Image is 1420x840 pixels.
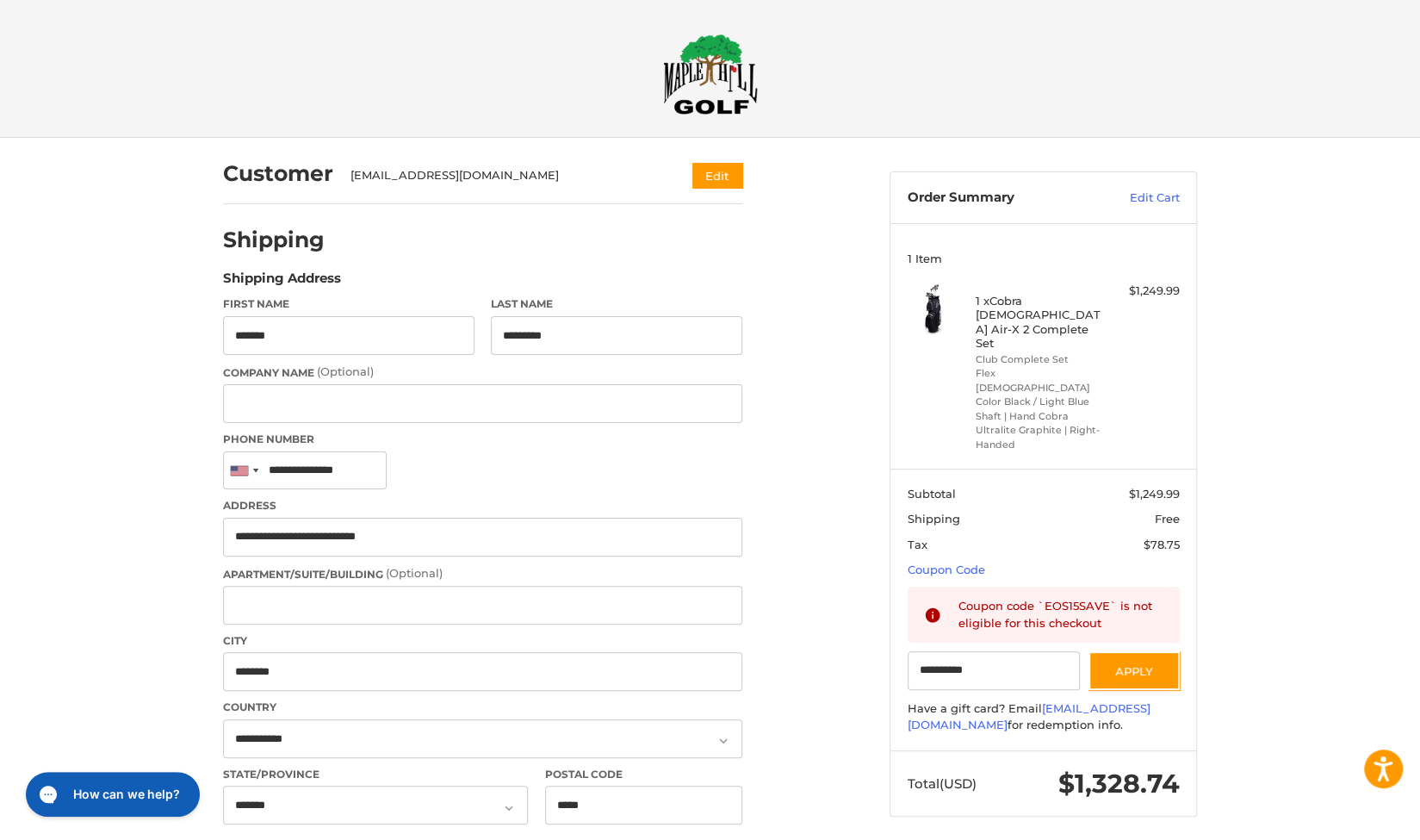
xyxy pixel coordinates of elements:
span: Subtotal [908,487,956,501]
label: Company Name [223,364,742,381]
label: Last Name [491,296,742,312]
span: $1,328.74 [1058,768,1180,800]
li: Color Black / Light Blue [976,395,1107,409]
span: Total (USD) [908,775,977,792]
div: $1,249.99 [1112,283,1180,300]
a: Coupon Code [908,563,985,576]
h4: 1 x Cobra [DEMOGRAPHIC_DATA] Air-X 2 Complete Set [976,294,1107,350]
label: Country [223,700,742,715]
button: Apply [1088,651,1180,690]
h3: 1 Item [908,252,1180,265]
span: $78.75 [1144,538,1180,551]
button: Edit [692,163,742,188]
small: (Optional) [386,566,443,580]
iframe: Gorgias live chat messenger [17,766,205,823]
input: Gift Certificate or Coupon Code [908,651,1081,690]
li: Club Complete Set [976,352,1107,367]
legend: Shipping Address [223,269,341,296]
li: Flex [DEMOGRAPHIC_DATA] [976,366,1107,395]
div: [EMAIL_ADDRESS][DOMAIN_NAME] [350,167,660,184]
span: Shipping [908,512,960,526]
span: $1,249.99 [1129,487,1180,501]
label: Address [223,498,742,513]
label: Apartment/Suite/Building [223,565,742,582]
div: Coupon code `EOS15SAVE` is not eligible for this checkout [958,598,1163,632]
div: Have a gift card? Email for redemption info. [908,700,1180,734]
div: United States: +1 [224,452,264,489]
span: Tax [908,538,927,551]
label: Postal Code [545,767,743,782]
label: City [223,633,742,649]
label: First Name [223,296,474,312]
img: Maple Hill Golf [663,34,758,115]
small: (Optional) [317,364,374,378]
h2: Customer [223,160,333,187]
span: Free [1155,512,1180,526]
label: Phone Number [223,432,742,447]
h3: Order Summary [908,190,1093,207]
h2: Shipping [223,227,325,253]
li: Shaft | Hand Cobra Ultralite Graphite | Right-Handed [976,409,1107,452]
a: Edit Cart [1093,190,1180,207]
label: State/Province [223,767,528,782]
